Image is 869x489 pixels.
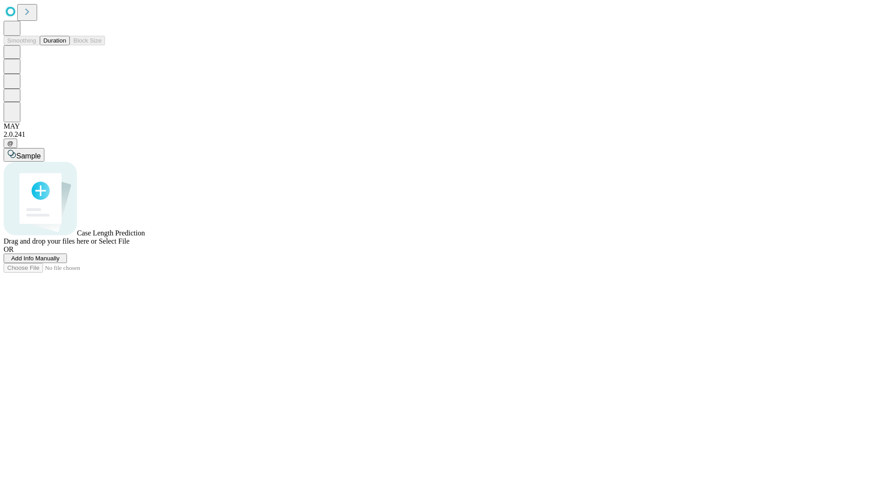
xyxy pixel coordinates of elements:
[40,36,70,45] button: Duration
[4,122,865,130] div: MAY
[70,36,105,45] button: Block Size
[4,237,97,245] span: Drag and drop your files here or
[4,36,40,45] button: Smoothing
[99,237,129,245] span: Select File
[4,245,14,253] span: OR
[4,148,44,162] button: Sample
[16,152,41,160] span: Sample
[4,139,17,148] button: @
[7,140,14,147] span: @
[4,130,865,139] div: 2.0.241
[77,229,145,237] span: Case Length Prediction
[11,255,60,262] span: Add Info Manually
[4,254,67,263] button: Add Info Manually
